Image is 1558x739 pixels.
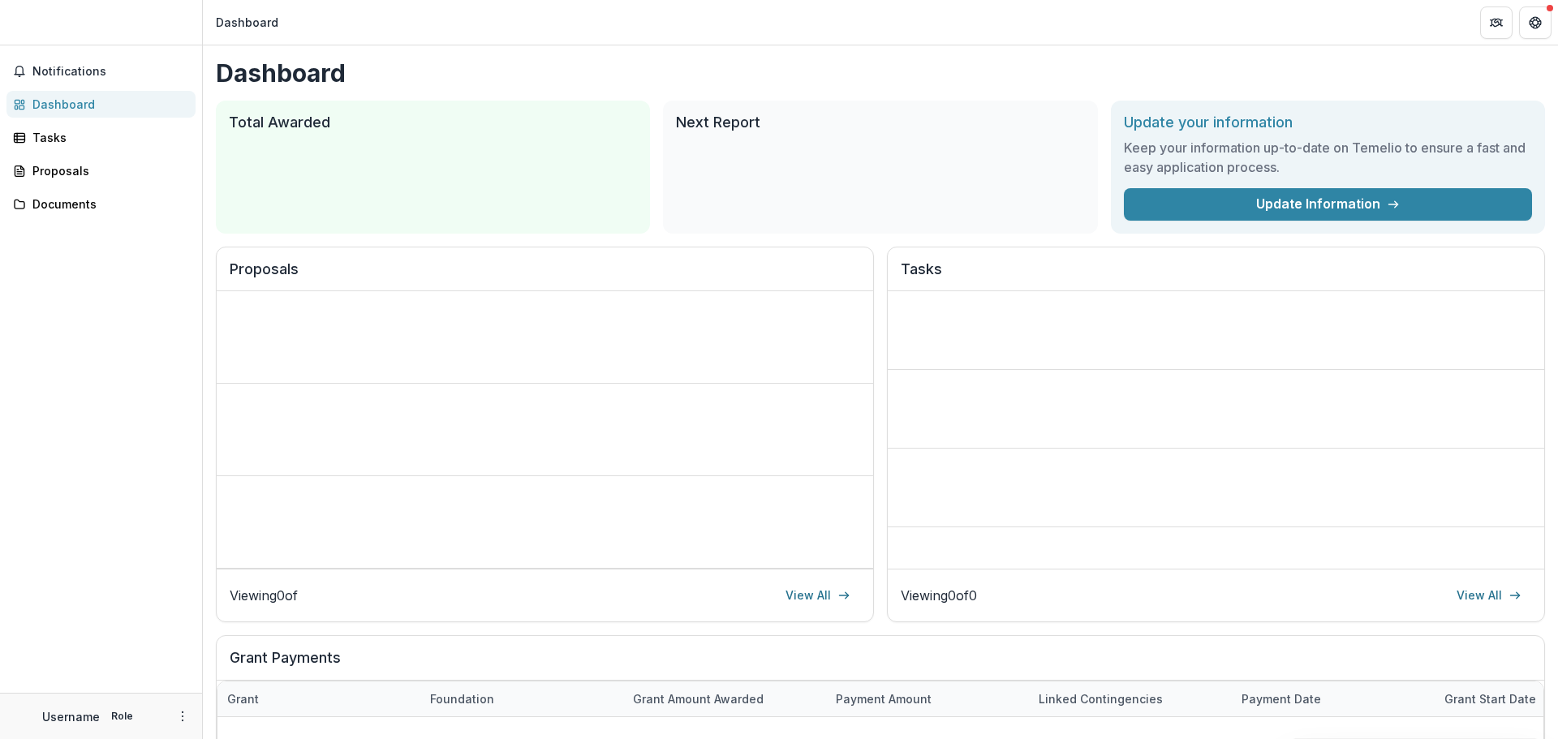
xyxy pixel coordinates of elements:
[216,58,1545,88] h1: Dashboard
[106,709,138,724] p: Role
[230,649,1531,680] h2: Grant Payments
[32,65,189,79] span: Notifications
[209,11,285,34] nav: breadcrumb
[173,707,192,726] button: More
[1447,582,1531,608] a: View All
[230,586,298,605] p: Viewing 0 of
[6,157,196,184] a: Proposals
[32,129,183,146] div: Tasks
[6,91,196,118] a: Dashboard
[32,96,183,113] div: Dashboard
[1480,6,1513,39] button: Partners
[1124,188,1532,221] a: Update Information
[230,260,860,291] h2: Proposals
[6,124,196,151] a: Tasks
[216,14,278,31] div: Dashboard
[32,162,183,179] div: Proposals
[42,708,100,725] p: Username
[6,58,196,84] button: Notifications
[676,114,1084,131] h2: Next Report
[1124,138,1532,177] h3: Keep your information up-to-date on Temelio to ensure a fast and easy application process.
[1519,6,1552,39] button: Get Help
[32,195,183,213] div: Documents
[901,586,977,605] p: Viewing 0 of 0
[901,260,1531,291] h2: Tasks
[1124,114,1532,131] h2: Update your information
[229,114,637,131] h2: Total Awarded
[776,582,860,608] a: View All
[6,191,196,217] a: Documents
